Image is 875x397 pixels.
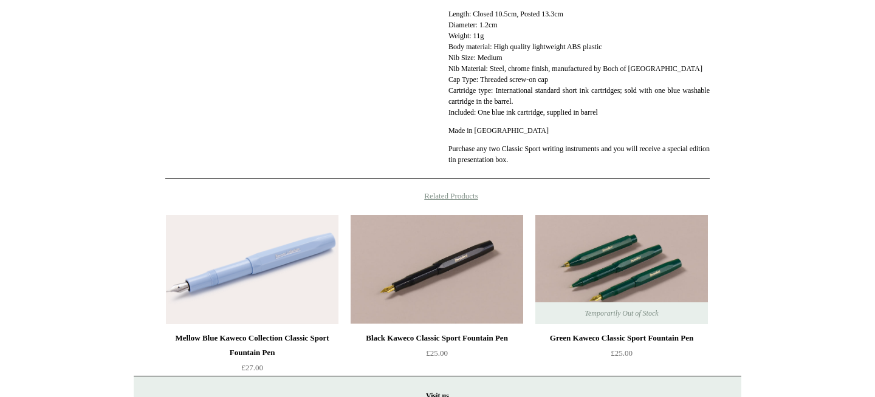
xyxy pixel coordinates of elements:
p: Made in [GEOGRAPHIC_DATA] [448,125,710,136]
h4: Related Products [134,191,741,201]
img: Green Kaweco Classic Sport Fountain Pen [535,215,708,324]
div: Black Kaweco Classic Sport Fountain Pen [354,331,520,345]
p: Length: Closed 10.5cm, Posted 13.3cm Diameter: 1.2cm Weight: 11g Body material: High quality ligh... [448,8,710,118]
span: £27.00 [241,363,263,372]
span: £25.00 [611,348,633,358]
div: Mellow Blue Kaweco Collection Classic Sport Fountain Pen [169,331,335,360]
a: Mellow Blue Kaweco Collection Classic Sport Fountain Pen Mellow Blue Kaweco Collection Classic Sp... [166,215,338,324]
a: Black Kaweco Classic Sport Fountain Pen Black Kaweco Classic Sport Fountain Pen [351,215,523,324]
a: Black Kaweco Classic Sport Fountain Pen £25.00 [351,331,523,381]
span: £25.00 [426,348,448,358]
img: Mellow Blue Kaweco Collection Classic Sport Fountain Pen [166,215,338,324]
span: Temporarily Out of Stock [572,302,670,324]
img: Black Kaweco Classic Sport Fountain Pen [351,215,523,324]
a: Green Kaweco Classic Sport Fountain Pen £25.00 [535,331,708,381]
a: Green Kaweco Classic Sport Fountain Pen Green Kaweco Classic Sport Fountain Pen Temporarily Out o... [535,215,708,324]
p: Purchase any two Classic Sport writing instruments and you will receive a special edition tin pre... [448,143,710,165]
a: Mellow Blue Kaweco Collection Classic Sport Fountain Pen £27.00 [166,331,338,381]
div: Green Kaweco Classic Sport Fountain Pen [538,331,705,345]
